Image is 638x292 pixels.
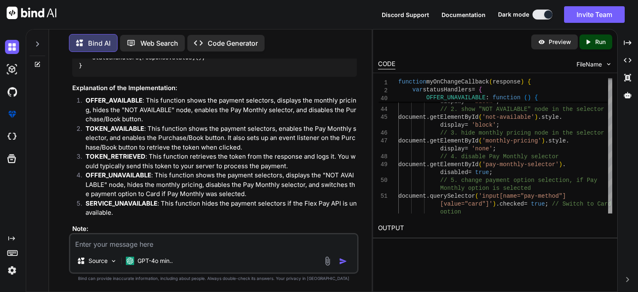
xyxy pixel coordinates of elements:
[440,169,468,176] span: disabled
[468,169,471,176] span: =
[535,114,538,120] span: )
[5,130,19,144] img: cloudideIcon
[493,201,496,207] span: )
[562,161,566,168] span: .
[382,10,429,19] button: Discord Support
[5,107,19,121] img: premium
[378,113,388,121] div: 45
[378,79,388,87] span: 1
[86,96,142,104] strong: OFFER_AVAILABLE
[538,38,545,46] img: preview
[378,59,395,69] div: CODE
[72,224,357,234] h3: Note:
[496,122,499,128] span: ;
[208,38,258,48] p: Code Generator
[528,94,531,101] span: )
[548,137,566,144] span: style
[378,161,388,169] div: 49
[126,257,134,265] img: GPT-4o mini
[493,94,520,101] span: function
[489,169,493,176] span: ;
[430,137,479,144] span: getElementById
[465,122,468,128] span: =
[86,125,144,133] strong: TOKEN_AVAILABLE
[426,137,429,144] span: .
[482,114,535,120] span: 'not-available'
[538,114,541,120] span: .
[137,257,173,265] p: GPT-4o min..
[524,201,528,207] span: =
[86,199,157,207] strong: SERVICE_UNAVAILABLE
[552,201,611,207] span: // Switch to Card
[478,137,482,144] span: (
[72,83,357,93] h3: Explanation of the Implementation:
[378,192,388,200] div: 51
[323,256,332,266] img: attachment
[430,193,475,199] span: querySelector
[549,38,571,46] p: Preview
[498,10,529,19] span: Dark mode
[378,137,388,145] div: 47
[482,161,559,168] span: 'pay-monthly-selector'
[430,161,479,168] span: getElementById
[426,161,429,168] span: .
[440,122,465,128] span: display
[472,122,496,128] span: 'block'
[465,98,468,105] span: =
[378,177,388,184] div: 50
[605,61,612,68] img: chevron down
[524,94,528,101] span: (
[528,79,531,85] span: {
[426,79,489,85] span: myOnChangeCallback
[500,201,524,207] span: checked
[520,79,524,85] span: )
[440,98,465,105] span: display
[423,86,472,93] span: statusHandlers
[378,87,388,95] span: 2
[478,86,482,93] span: {
[88,257,108,265] p: Source
[440,185,531,191] span: Monthly option is selected
[475,169,489,176] span: true
[472,98,496,105] span: 'block'
[110,258,117,265] img: Pick Models
[482,137,542,144] span: 'monthly-pricing'
[442,10,486,19] button: Documentation
[412,86,423,93] span: var
[426,193,429,199] span: .
[378,106,388,113] div: 44
[535,94,538,101] span: {
[496,201,499,207] span: .
[545,137,548,144] span: .
[378,153,388,161] div: 48
[86,96,357,124] p: : This function shows the payment selectors, displays the monthly pricing, hides the "NOT AVAILAB...
[489,79,493,85] span: (
[440,201,493,207] span: [value="card"]'
[86,199,357,218] p: : This function hides the payment selectors if the Flex Pay API is unavailable.
[86,171,357,199] p: : This function shows the payment selectors, displays the "NOT AVAILABLE" node, hides the monthly...
[465,145,468,152] span: =
[531,201,545,207] span: true
[475,193,478,199] span: (
[7,7,56,19] img: Bind AI
[398,137,426,144] span: document
[478,114,482,120] span: (
[398,193,426,199] span: document
[559,114,562,120] span: .
[595,38,606,46] p: Run
[545,201,548,207] span: ;
[478,161,482,168] span: (
[564,6,625,23] button: Invite Team
[140,38,178,48] p: Web Search
[398,161,426,168] span: document
[493,145,496,152] span: ;
[86,152,145,160] strong: TOKEN_RETRIEVED
[472,145,493,152] span: 'none'
[5,85,19,99] img: githubDark
[426,114,429,120] span: .
[440,209,461,215] span: option
[542,137,545,144] span: )
[88,38,110,48] p: Bind AI
[440,130,604,136] span: // 3. hide monthly pricing node in the selector
[86,152,357,171] p: : This function retrieves the token from the response and logs it. You would typically send this ...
